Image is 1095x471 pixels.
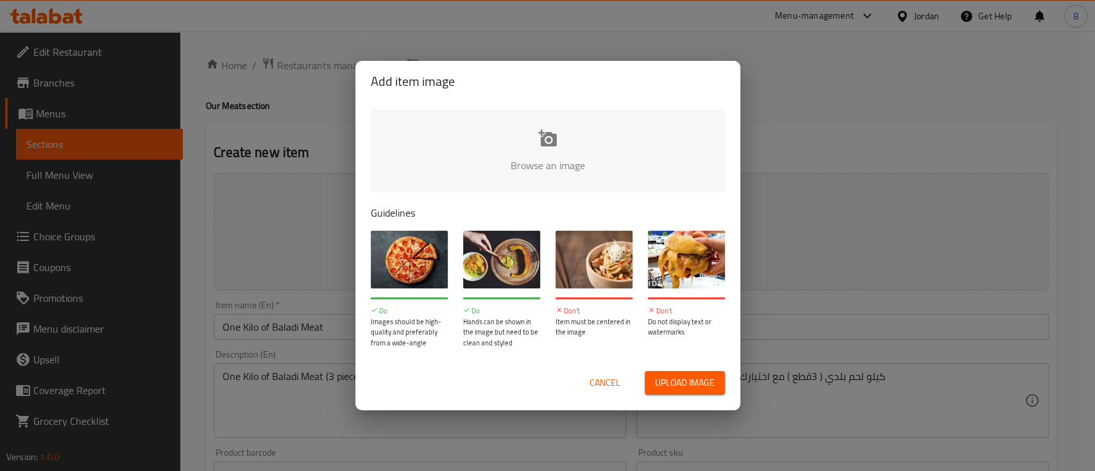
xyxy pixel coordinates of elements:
[371,317,448,349] p: Images should be high-quality and preferably from a wide-angle
[584,371,625,395] button: Cancel
[463,231,540,288] img: guide-img-2@3x.jpg
[648,231,725,288] img: guide-img-4@3x.jpg
[645,371,725,395] button: Upload image
[371,71,725,92] h2: Add item image
[648,317,725,338] p: Do not display text or watermarks
[655,375,715,391] span: Upload image
[556,306,632,317] p: Don't
[463,306,540,317] p: Do
[648,306,725,317] p: Don't
[556,231,632,288] img: guide-img-3@3x.jpg
[590,375,620,391] span: Cancel
[371,231,448,288] img: guide-img-1@3x.jpg
[371,205,725,220] p: Guidelines
[556,317,632,338] p: Item must be centered in the image
[463,317,540,349] p: Hands can be shown in the image but need to be clean and styled
[371,306,448,317] p: Do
